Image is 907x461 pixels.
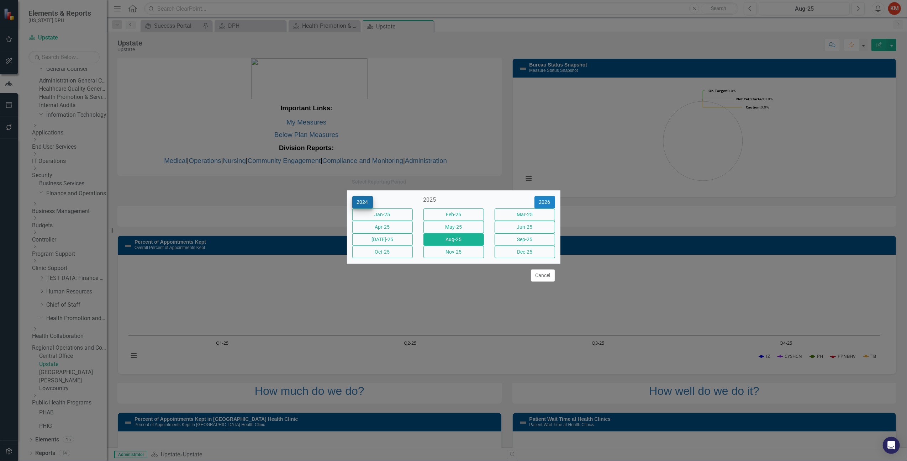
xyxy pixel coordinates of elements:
[495,246,555,258] button: Dec-25
[352,221,413,233] button: Apr-25
[531,269,555,282] button: Cancel
[423,233,484,246] button: Aug-25
[352,179,406,185] div: Select Reporting Period
[495,221,555,233] button: Jun-25
[883,437,900,454] div: Open Intercom Messenger
[352,233,413,246] button: [DATE]-25
[423,246,484,258] button: Nov-25
[423,221,484,233] button: May-25
[495,233,555,246] button: Sep-25
[352,246,413,258] button: Oct-25
[352,196,373,208] button: 2024
[534,196,555,208] button: 2026
[423,196,484,204] div: 2025
[495,208,555,221] button: Mar-25
[352,208,413,221] button: Jan-25
[423,208,484,221] button: Feb-25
